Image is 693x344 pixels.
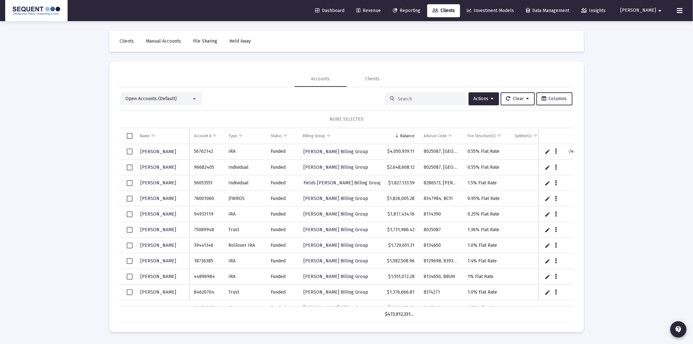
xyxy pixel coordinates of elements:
[380,238,419,253] td: $1,729,651.31
[303,180,382,186] span: Fields [PERSON_NAME] Billing Group
[419,253,463,269] td: 8129698, 8393664
[140,194,177,203] a: [PERSON_NAME]
[271,195,294,202] div: Funded
[463,284,510,300] td: 1.0% Flat Rate
[545,149,550,154] a: Edit
[146,38,181,44] span: Manual Accounts
[303,225,369,234] a: [PERSON_NAME] Billing Group
[463,128,510,144] td: Column Fee Structure(s)
[463,253,510,269] td: 1.4% Flat Rate
[189,144,224,160] td: 56762142
[545,211,550,217] a: Edit
[140,163,177,172] a: [PERSON_NAME]
[536,92,572,105] button: Columns
[140,178,177,188] a: [PERSON_NAME]
[224,206,266,222] td: IRA
[141,258,176,264] span: [PERSON_NAME]
[545,258,550,264] a: Edit
[515,133,532,139] div: Splitter(s)
[463,269,510,284] td: 1% Flat Rate
[419,175,463,191] td: 8286573, [PERSON_NAME]
[419,222,463,238] td: 8025087
[419,128,463,144] td: Column Advisor Code
[380,175,419,191] td: $1,827,133.59
[303,209,369,219] a: [PERSON_NAME] Billing Group
[189,222,224,238] td: 75089948
[366,76,380,82] div: Clients
[419,160,463,175] td: 8025087, [GEOGRAPHIC_DATA]
[419,300,463,316] td: 8457616
[545,180,550,186] a: Edit
[140,272,177,281] a: [PERSON_NAME]
[576,4,611,17] a: Insights
[501,92,535,105] button: Clear
[463,191,510,206] td: 0.95% Flat Rate
[545,227,550,233] a: Edit
[194,133,211,139] div: Account #
[419,206,463,222] td: 8114390
[141,180,176,186] span: [PERSON_NAME]
[224,144,266,160] td: IRA
[127,274,133,280] div: Select row
[393,8,420,13] span: Reporting
[189,253,224,269] td: 18736385
[271,133,282,139] div: Status
[303,178,382,188] a: Fields [PERSON_NAME] Billing Group
[271,227,294,233] div: Funded
[380,300,419,316] td: $1,336,575.29
[10,4,63,17] img: Dashboard
[224,160,266,175] td: Individual
[533,133,538,138] span: Show filter options for column 'Splitter(s)'
[141,196,176,201] span: [PERSON_NAME]
[140,133,150,139] div: Name
[380,269,419,284] td: $1,551,072.28
[448,133,453,138] span: Show filter options for column 'Advisor Code'
[545,196,550,202] a: Edit
[463,175,510,191] td: 1.5% Flat Rate
[238,133,243,138] span: Show filter options for column 'Type'
[303,303,369,312] a: [PERSON_NAME] Billing Group
[127,180,133,186] div: Select row
[141,149,176,154] span: [PERSON_NAME]
[189,128,224,144] td: Column Account #
[545,165,550,170] a: Edit
[140,225,177,234] a: [PERSON_NAME]
[463,144,510,160] td: 0.55% Flat Rate
[127,196,133,202] div: Select row
[189,284,224,300] td: 84620704
[189,175,224,191] td: 56053551
[303,133,325,139] div: Billing Group
[126,96,177,101] span: Open Accounts (Default)
[462,4,519,17] a: Investment Models
[581,8,606,13] span: Insights
[398,96,462,102] input: Search
[141,274,176,279] span: [PERSON_NAME]
[271,211,294,218] div: Funded
[303,274,368,279] span: [PERSON_NAME] Billing Group
[542,96,567,101] span: Columns
[189,300,224,316] td: 98479307
[189,191,224,206] td: 78001060
[468,133,496,139] div: Fee Structure(s)
[189,238,224,253] td: 39441346
[271,258,294,264] div: Funded
[119,128,574,323] div: Data grid
[127,165,133,170] div: Select row
[545,274,550,280] a: Edit
[656,4,664,17] mat-icon: arrow_drop_down
[224,238,266,253] td: Rollover IRA
[140,209,177,219] a: [PERSON_NAME]
[510,128,550,144] td: Column Splitter(s)
[310,4,350,17] a: Dashboard
[674,325,682,333] mat-icon: contact_support
[271,148,294,155] div: Funded
[424,133,447,139] div: Advisor Code
[526,8,569,13] span: Data Management
[127,289,133,295] div: Select row
[141,165,176,170] span: [PERSON_NAME]
[224,175,266,191] td: Individual
[303,305,368,311] span: [PERSON_NAME] Billing Group
[303,165,368,170] span: [PERSON_NAME] Billing Group
[303,241,369,250] a: [PERSON_NAME] Billing Group
[497,133,502,138] span: Show filter options for column 'Fee Structure(s)'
